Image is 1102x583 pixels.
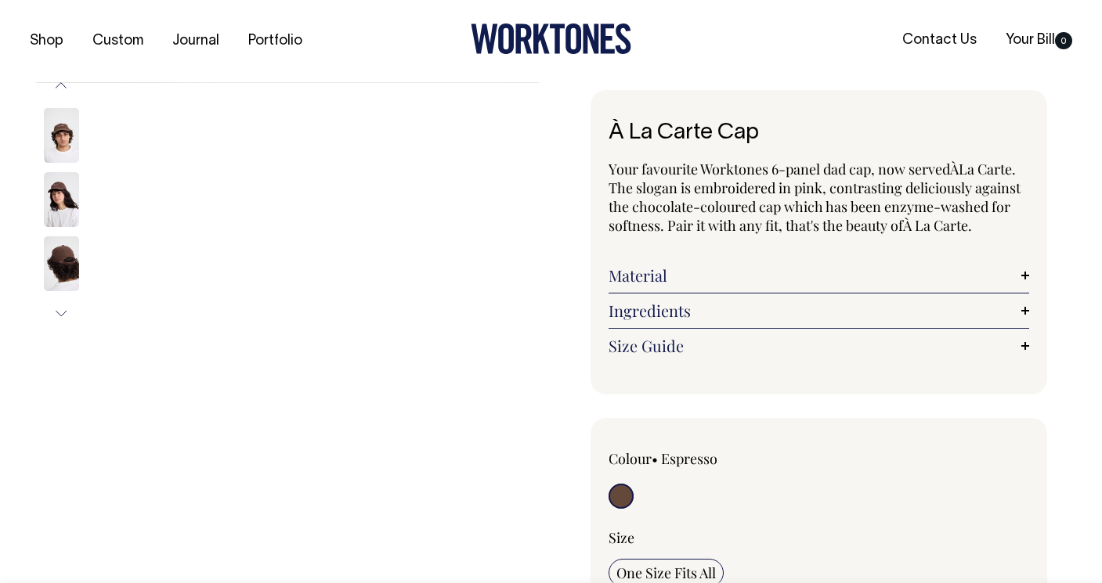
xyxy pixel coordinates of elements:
a: Ingredients [609,301,1030,320]
button: Next [49,296,73,331]
a: Your Bill0 [999,27,1079,53]
a: Portfolio [242,28,309,54]
h1: À La Carte Cap [609,121,1030,146]
button: Previous [49,68,73,103]
label: Espresso [661,449,717,468]
div: Size [609,528,1030,547]
span: One Size Fits All [616,563,716,582]
p: Your favourite Worktones 6-panel dad cap, now served La Carte. The slogan is embroidered in pink,... [609,160,1030,235]
img: espresso [44,172,79,227]
img: espresso [44,108,79,163]
a: Shop [23,28,70,54]
a: Custom [86,28,150,54]
span: 0 [1055,32,1072,49]
img: espresso [44,236,79,291]
span: À [950,160,959,178]
a: Journal [166,28,226,54]
span: • [652,449,658,468]
a: Size Guide [609,336,1030,355]
span: nzyme-washed for softness. Pair it with any fit, that's the beauty of À La Carte. [609,197,1010,235]
a: Contact Us [896,27,983,53]
a: Material [609,266,1030,285]
div: Colour [609,449,777,468]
